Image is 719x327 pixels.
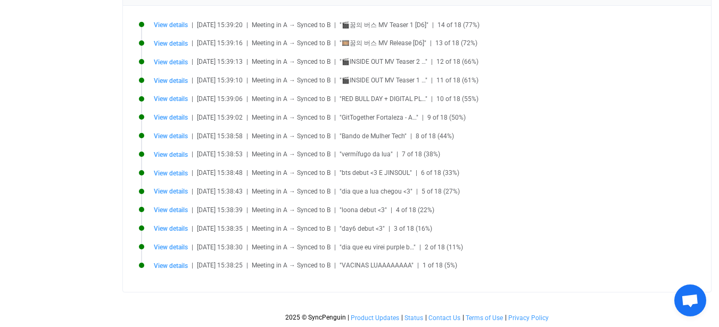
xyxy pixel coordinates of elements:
span: | [401,314,403,321]
span: 5 of 18 (27%) [422,188,460,195]
span: | [422,114,424,121]
span: | [334,188,336,195]
span: | [334,262,336,269]
span: 10 of 18 (55%) [436,95,478,103]
span: | [192,206,193,214]
span: | [192,77,193,84]
span: "GitTogether Fortaleza - A…" [340,114,418,121]
span: | [462,314,464,321]
a: Status [404,314,424,322]
span: "dia que a lua chegou <3" [340,188,412,195]
span: [DATE] 15:38:43 [197,188,243,195]
span: | [348,314,349,321]
span: "loona debut <3" [340,206,387,214]
span: | [192,132,193,140]
span: View details [154,225,188,232]
span: | [246,58,248,65]
span: 2025 © SyncPenguin [285,314,346,321]
span: | [334,169,336,177]
span: | [416,188,418,195]
span: | [419,244,421,251]
span: | [192,169,193,177]
span: "bts debut <3 E JINSOUL" [340,169,412,177]
span: | [192,188,193,195]
span: Terms of Use [466,314,503,322]
span: | [334,225,336,232]
span: Meeting in A → Synced to B [252,150,330,158]
span: Meeting in A → Synced to B [252,262,330,269]
span: [DATE] 15:39:02 [197,114,243,121]
span: [DATE] 15:39:13 [197,58,243,65]
span: | [431,58,433,65]
span: | [391,206,392,214]
span: | [389,225,390,232]
span: View details [154,21,188,29]
span: Meeting in A → Synced to B [252,206,330,214]
span: | [430,39,432,47]
span: "VACINAS LUAAAAAAAA" [340,262,414,269]
span: Meeting in A → Synced to B [252,188,330,195]
span: 8 of 18 (44%) [416,132,454,140]
span: 12 of 18 (66%) [436,58,478,65]
span: View details [154,95,188,103]
span: | [246,244,248,251]
span: 14 of 18 (77%) [437,21,480,29]
span: | [505,314,507,321]
span: [DATE] 15:38:48 [197,169,243,177]
a: Terms of Use [465,314,503,322]
span: Contact Us [428,314,460,322]
span: View details [154,114,188,121]
span: Meeting in A → Synced to B [252,39,330,47]
span: | [192,21,193,29]
div: Open chat [674,284,706,316]
span: | [246,114,248,121]
span: | [192,114,193,121]
span: | [246,150,248,158]
span: "vermífugo da lua" [340,150,393,158]
span: | [334,21,336,29]
span: View details [154,151,188,158]
span: 4 of 18 (22%) [396,206,434,214]
span: "day6 debut <3" [340,225,385,232]
span: | [425,314,427,321]
span: 1 of 18 (5%) [423,262,457,269]
span: [DATE] 15:38:25 [197,262,243,269]
span: 9 of 18 (50%) [427,114,466,121]
span: [DATE] 15:39:20 [197,21,243,29]
span: "🎞️꿈의 버스 MV Release [D6]" [340,39,426,47]
span: | [334,77,336,84]
span: | [192,225,193,232]
span: | [246,169,248,177]
span: 6 of 18 (33%) [421,169,459,177]
span: Meeting in A → Synced to B [252,225,330,232]
span: | [192,39,193,47]
span: View details [154,77,188,85]
span: "🎬INSIDE OUT MV Teaser 1 …" [340,77,427,84]
span: View details [154,40,188,47]
span: | [396,150,398,158]
span: | [334,244,336,251]
span: View details [154,170,188,177]
span: "Bando de Mulher Tech" [340,132,407,140]
span: Meeting in A → Synced to B [252,114,330,121]
span: | [334,206,336,214]
span: | [246,95,248,103]
span: "🎬꿈의 버스 MV Teaser 1 [D6]" [340,21,428,29]
span: Meeting in A → Synced to B [252,77,330,84]
span: View details [154,244,188,251]
span: Meeting in A → Synced to B [252,244,330,251]
span: | [432,21,434,29]
span: | [431,77,433,84]
span: [DATE] 15:39:10 [197,77,243,84]
span: | [334,39,336,47]
span: 13 of 18 (72%) [435,39,477,47]
a: Privacy Policy [508,314,549,322]
span: Status [404,314,423,322]
span: "🎬INSIDE OUT MV Teaser 2 …" [340,58,427,65]
span: [DATE] 15:38:53 [197,150,243,158]
span: [DATE] 15:38:30 [197,244,243,251]
span: | [192,244,193,251]
span: | [417,262,419,269]
span: Meeting in A → Synced to B [252,58,330,65]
